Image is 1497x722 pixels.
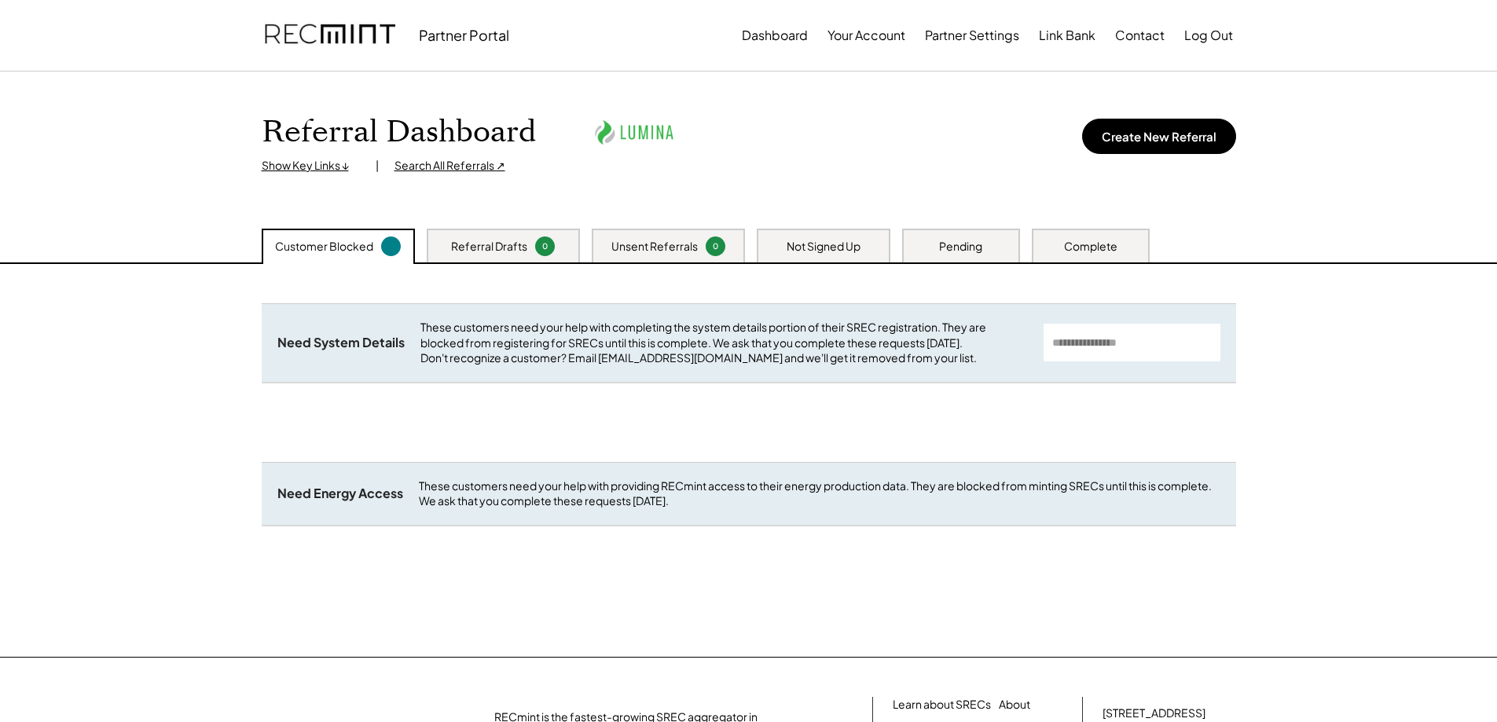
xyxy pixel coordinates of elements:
button: Log Out [1184,20,1233,51]
div: Need System Details [277,335,405,351]
div: | [376,158,379,174]
img: lumina.png [591,111,677,154]
div: Referral Drafts [451,239,527,255]
div: Search All Referrals ↗ [394,158,505,174]
div: Unsent Referrals [611,239,698,255]
h1: Referral Dashboard [262,114,536,151]
div: [STREET_ADDRESS] [1103,706,1205,721]
div: Complete [1064,239,1117,255]
div: Need Energy Access [277,486,403,502]
div: These customers need your help with completing the system details portion of their SREC registrat... [420,320,1028,366]
div: Partner Portal [419,26,509,44]
a: About [999,697,1030,713]
button: Create New Referral [1082,119,1236,154]
button: Partner Settings [925,20,1019,51]
div: 0 [538,240,552,252]
button: Your Account [827,20,905,51]
div: These customers need your help with providing RECmint access to their energy production data. The... [419,478,1220,509]
button: Contact [1115,20,1165,51]
div: Show Key Links ↓ [262,158,360,174]
div: Not Signed Up [787,239,860,255]
a: Learn about SRECs [893,697,991,713]
button: Dashboard [742,20,808,51]
div: Pending [939,239,982,255]
div: Customer Blocked [275,239,373,255]
button: Link Bank [1039,20,1095,51]
div: 0 [708,240,723,252]
img: recmint-logotype%403x.png [265,9,395,62]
